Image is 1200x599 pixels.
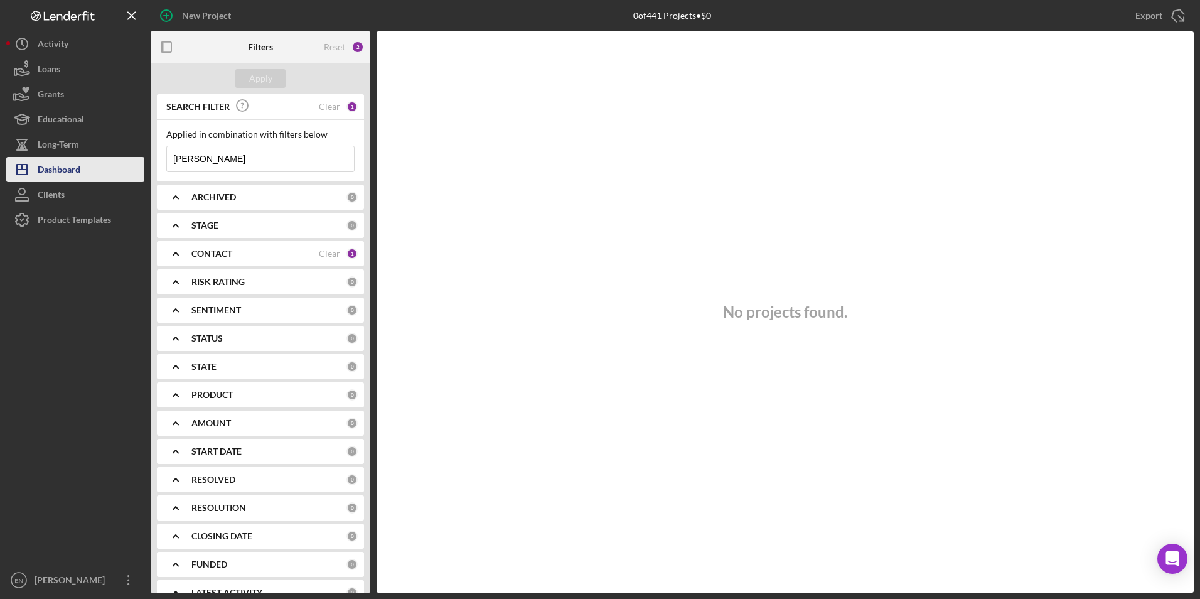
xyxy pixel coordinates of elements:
[6,82,144,107] button: Grants
[346,192,358,203] div: 0
[346,389,358,401] div: 0
[235,69,286,88] button: Apply
[191,249,232,259] b: CONTACT
[191,333,223,343] b: STATUS
[6,182,144,207] button: Clients
[346,446,358,457] div: 0
[6,568,144,593] button: EN[PERSON_NAME]
[191,305,241,315] b: SENTIMENT
[346,101,358,112] div: 1
[346,502,358,514] div: 0
[346,305,358,316] div: 0
[351,41,364,53] div: 2
[38,82,64,110] div: Grants
[6,107,144,132] button: Educational
[6,57,144,82] button: Loans
[191,446,242,456] b: START DATE
[38,31,68,60] div: Activity
[346,474,358,485] div: 0
[191,277,245,287] b: RISK RATING
[38,207,111,235] div: Product Templates
[319,249,340,259] div: Clear
[191,418,231,428] b: AMOUNT
[346,248,358,259] div: 1
[38,57,60,85] div: Loans
[38,182,65,210] div: Clients
[346,361,358,372] div: 0
[6,132,144,157] button: Long-Term
[346,333,358,344] div: 0
[6,157,144,182] button: Dashboard
[38,132,79,160] div: Long-Term
[723,303,847,321] h3: No projects found.
[191,362,217,372] b: STATE
[166,129,355,139] div: Applied in combination with filters below
[1123,3,1194,28] button: Export
[6,31,144,57] button: Activity
[191,475,235,485] b: RESOLVED
[319,102,340,112] div: Clear
[31,568,113,596] div: [PERSON_NAME]
[191,588,262,598] b: LATEST ACTIVITY
[182,3,231,28] div: New Project
[191,559,227,569] b: FUNDED
[1157,544,1187,574] div: Open Intercom Messenger
[38,107,84,135] div: Educational
[1135,3,1162,28] div: Export
[191,192,236,202] b: ARCHIVED
[249,69,272,88] div: Apply
[166,102,230,112] b: SEARCH FILTER
[191,531,252,541] b: CLOSING DATE
[248,42,273,52] b: Filters
[346,418,358,429] div: 0
[38,157,80,185] div: Dashboard
[633,11,711,21] div: 0 of 441 Projects • $0
[14,577,23,584] text: EN
[6,207,144,232] button: Product Templates
[346,587,358,598] div: 0
[324,42,345,52] div: Reset
[151,3,244,28] button: New Project
[346,276,358,288] div: 0
[191,503,246,513] b: RESOLUTION
[346,531,358,542] div: 0
[346,559,358,570] div: 0
[191,220,218,230] b: STAGE
[191,390,233,400] b: PRODUCT
[346,220,358,231] div: 0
